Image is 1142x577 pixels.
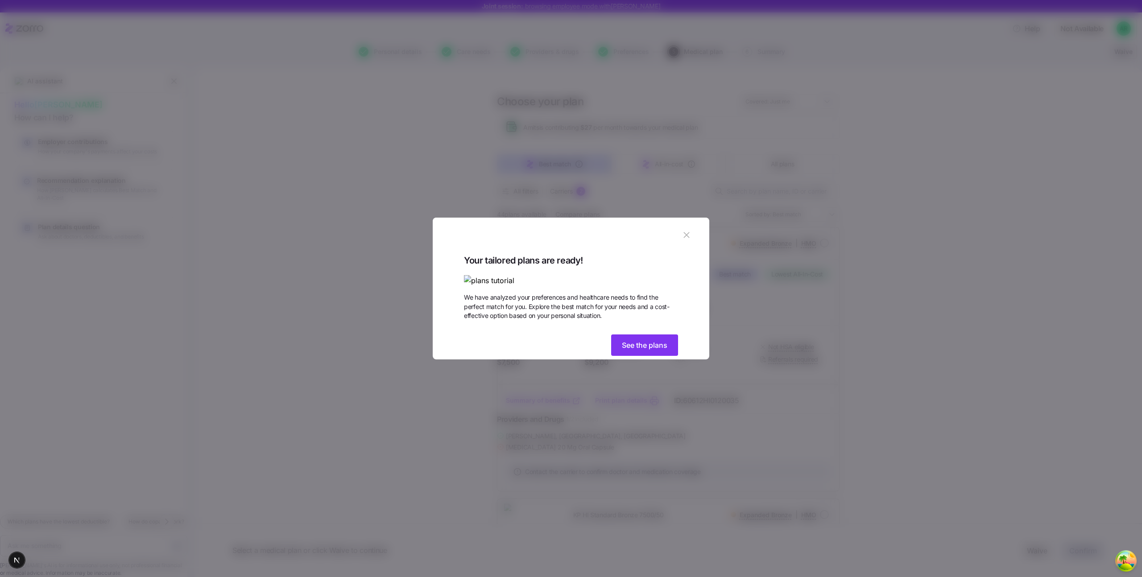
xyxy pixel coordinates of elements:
img: plans tutorial [464,275,678,286]
span: We have analyzed your preferences and healthcare needs to find the perfect match for you. Explore... [464,293,678,320]
button: Open Tanstack query devtools [1117,552,1135,570]
span: Your tailored plans are ready! [464,253,678,268]
button: See the plans [611,334,678,356]
span: See the plans [622,340,667,350]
